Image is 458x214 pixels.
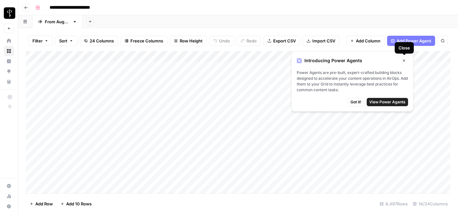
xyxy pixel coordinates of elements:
[4,191,14,201] a: Usage
[302,36,339,46] button: Import CSV
[57,199,95,209] button: Add 10 Rows
[66,201,92,207] span: Add 10 Rows
[219,38,230,44] span: Undo
[237,36,261,46] button: Redo
[369,99,406,105] span: View Power Agents
[59,38,67,44] span: Sort
[4,201,14,211] button: Help + Support
[4,7,15,19] img: LP Production Workloads Logo
[4,5,14,21] button: Workspace: LP Production Workloads
[170,36,207,46] button: Row Height
[4,56,14,66] a: Insights
[367,98,408,106] button: View Power Agents
[263,36,300,46] button: Export CSV
[121,36,167,46] button: Freeze Columns
[90,38,114,44] span: 24 Columns
[4,66,14,77] a: Opportunities
[4,77,14,87] a: Your Data
[297,56,408,65] div: Introducing Power Agents
[80,36,118,46] button: 24 Columns
[4,36,14,46] a: Home
[32,38,43,44] span: Filter
[348,98,364,106] button: Got it!
[387,36,435,46] button: Add Power Agent
[130,38,163,44] span: Freeze Columns
[55,36,77,46] button: Sort
[4,181,14,191] a: Settings
[350,99,361,105] span: Got it!
[273,38,296,44] span: Export CSV
[4,46,14,56] a: Browse
[346,36,385,46] button: Add Column
[312,38,335,44] span: Import CSV
[45,18,70,25] div: From [DATE]
[180,38,203,44] span: Row Height
[410,199,450,209] div: 14/24 Columns
[356,38,380,44] span: Add Column
[297,70,408,93] span: Power Agents are pre-built, expert-crafted building blocks designed to accelerate your content op...
[28,36,52,46] button: Filter
[35,201,53,207] span: Add Row
[397,38,431,44] span: Add Power Agent
[32,15,82,28] a: From [DATE]
[399,45,410,51] div: Close
[246,38,257,44] span: Redo
[209,36,234,46] button: Undo
[377,199,410,209] div: 8,497 Rows
[26,199,57,209] button: Add Row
